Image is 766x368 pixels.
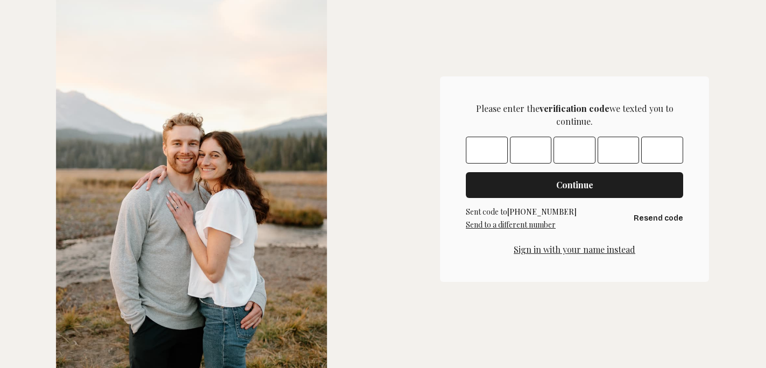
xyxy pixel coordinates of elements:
span: Resend code [634,213,683,224]
input: Please enter OTP character 2 [510,137,552,164]
p: Sent code to [466,207,577,217]
input: Please enter OTP character 4 [598,137,640,164]
input: Please enter OTP character 5 [641,137,683,164]
button: Resend code [634,207,683,230]
span: Continue [556,179,593,192]
button: Continue [466,172,683,198]
input: Please enter OTP character 3 [554,137,595,164]
strong: verification code [540,103,609,114]
button: Sign in with your name instead [514,243,635,256]
p: Send to a different number [466,220,577,230]
span: [PHONE_NUMBER] [507,207,577,217]
p: Please enter the we texted you to continue. [466,102,683,128]
input: Please enter OTP character 1 [466,137,508,164]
